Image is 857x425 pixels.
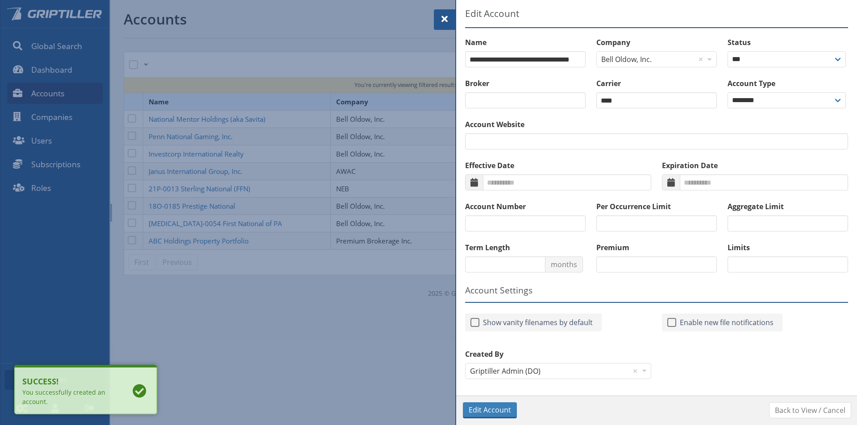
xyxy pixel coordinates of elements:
[676,317,777,328] span: Enable new file notifications
[728,242,848,253] label: Limits
[479,317,596,328] span: Show vanity filenames by default
[465,285,848,303] h5: Account Settings
[631,363,640,379] div: Clear value
[463,402,517,418] button: Edit Account
[596,37,717,48] label: Company
[22,388,117,406] div: You successfully created an account.
[728,37,848,48] label: Status
[465,160,651,171] label: Effective Date
[596,78,717,89] label: Carrier
[465,242,586,253] label: Term Length
[662,160,848,171] label: Expiration Date
[465,7,848,28] h5: Edit Account
[22,375,117,388] b: Success!
[728,78,848,89] label: Account Type
[596,201,717,212] label: Per Occurrence Limit
[728,201,848,212] label: Aggregate Limit
[465,201,586,212] label: Account Number
[469,404,511,415] span: Edit Account
[596,242,717,253] label: Premium
[696,52,705,67] div: Clear value
[465,119,848,130] label: Account Website
[465,37,586,48] label: Name
[465,349,651,359] label: Created By
[465,78,586,89] label: Broker
[769,402,851,418] a: Back to View / Cancel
